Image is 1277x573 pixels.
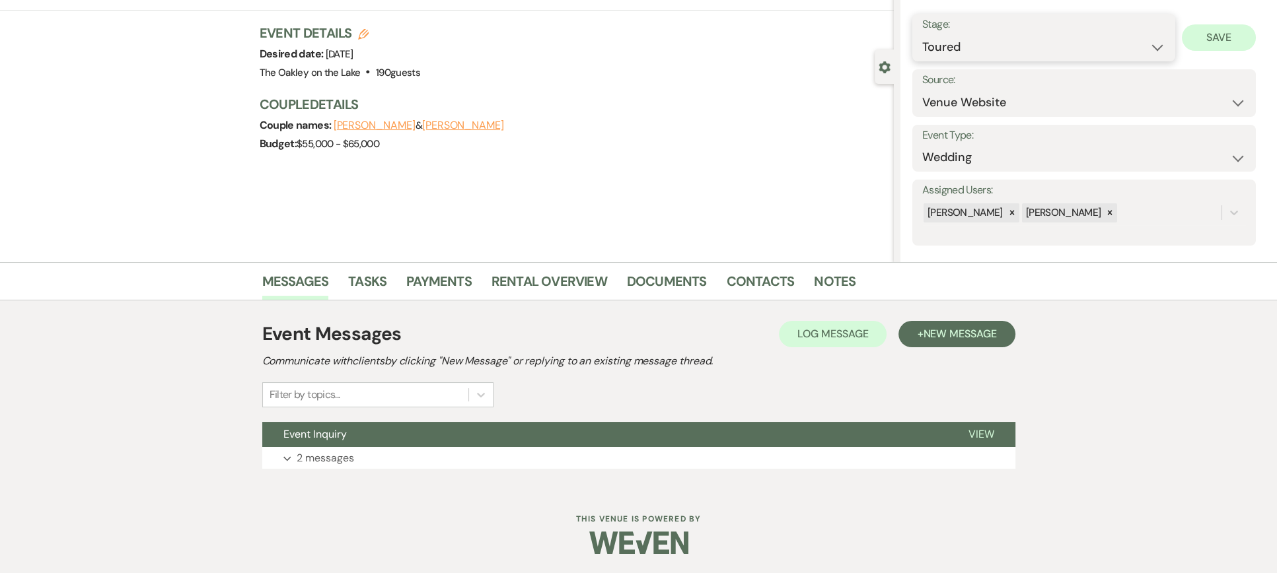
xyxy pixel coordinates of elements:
h2: Communicate with clients by clicking "New Message" or replying to an existing message thread. [262,353,1015,369]
span: Budget: [260,137,297,151]
div: [PERSON_NAME] [924,203,1005,222]
label: Source: [922,71,1246,90]
span: Couple names: [260,118,334,132]
label: Event Type: [922,126,1246,145]
span: Event Inquiry [283,427,347,441]
h1: Event Messages [262,320,402,348]
a: Contacts [727,271,795,300]
span: [DATE] [326,48,353,61]
a: Tasks [348,271,386,300]
label: Stage: [922,15,1165,34]
span: View [968,427,994,441]
button: Save [1182,24,1257,51]
button: Close lead details [879,60,891,73]
button: 2 messages [262,447,1015,469]
div: Filter by topics... [270,387,340,403]
button: Event Inquiry [262,422,947,447]
p: 2 messages [297,450,354,467]
a: Payments [406,271,472,300]
h3: Couple Details [260,95,881,114]
label: Assigned Users: [922,181,1246,200]
button: +New Message [898,321,1015,347]
a: Documents [627,271,707,300]
span: The Oakley on the Lake [260,66,361,79]
a: Messages [262,271,329,300]
div: [PERSON_NAME] [1022,203,1103,222]
a: Rental Overview [492,271,607,300]
button: [PERSON_NAME] [422,120,504,131]
a: Notes [814,271,856,300]
img: Weven Logo [589,520,688,566]
span: & [334,119,504,132]
button: View [947,422,1015,447]
span: $55,000 - $65,000 [297,137,379,151]
span: 190 guests [376,66,420,79]
button: Log Message [779,321,887,347]
span: Log Message [797,327,868,341]
span: Desired date: [260,47,326,61]
h3: Event Details [260,24,421,42]
button: [PERSON_NAME] [334,120,416,131]
span: New Message [923,327,996,341]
